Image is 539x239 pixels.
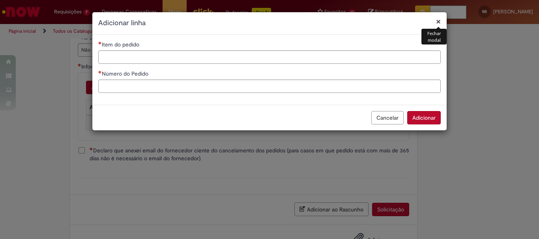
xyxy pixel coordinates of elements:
[407,111,441,124] button: Adicionar
[98,41,102,44] span: Necessários
[371,111,404,124] button: Cancelar
[436,17,441,26] button: Fechar modal
[98,18,441,28] h2: Adicionar linha
[421,29,447,44] div: Fechar modal
[98,80,441,93] input: Número do Pedido
[98,50,441,64] input: Item do pedido
[98,70,102,74] span: Necessários
[102,70,150,77] span: Número do Pedido
[102,41,141,48] span: Item do pedido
